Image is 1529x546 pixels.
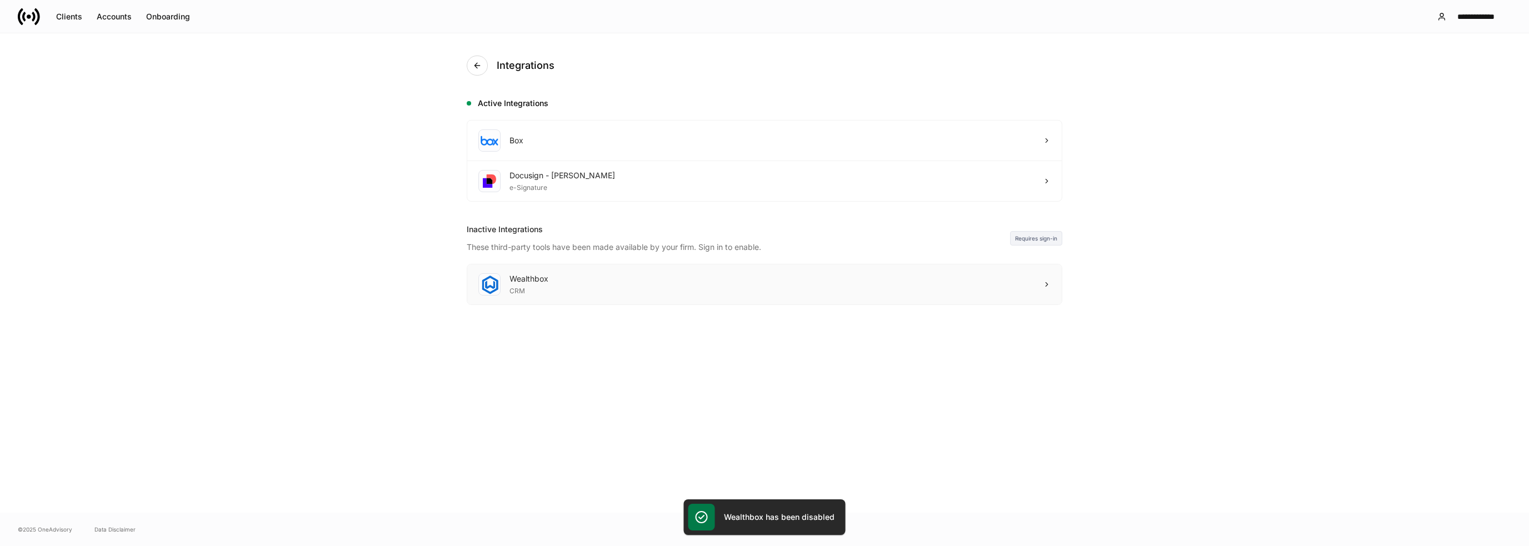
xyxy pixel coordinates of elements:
a: Data Disclaimer [94,525,136,534]
div: e-Signature [509,181,615,192]
h5: Wealthbox has been disabled [724,512,835,523]
h5: Active Integrations [478,98,1062,109]
button: Onboarding [139,8,197,26]
button: Accounts [89,8,139,26]
div: CRM [509,284,548,295]
div: Onboarding [146,13,190,21]
img: oYqM9ojoZLfzCHUefNbBcWHcyDPbQKagtYciMC8pFl3iZXy3dU33Uwy+706y+0q2uJ1ghNQf2OIHrSh50tUd9HaB5oMc62p0G... [481,136,498,146]
div: Inactive Integrations [467,224,1010,235]
div: Box [509,135,523,146]
span: © 2025 OneAdvisory [18,525,72,534]
h4: Integrations [497,59,554,72]
div: Docusign - [PERSON_NAME] [509,170,615,181]
div: These third-party tools have been made available by your firm. Sign in to enable. [467,235,1010,253]
div: Wealthbox [509,273,548,284]
div: Accounts [97,13,132,21]
div: Requires sign-in [1010,231,1062,246]
button: Clients [49,8,89,26]
div: Clients [56,13,82,21]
